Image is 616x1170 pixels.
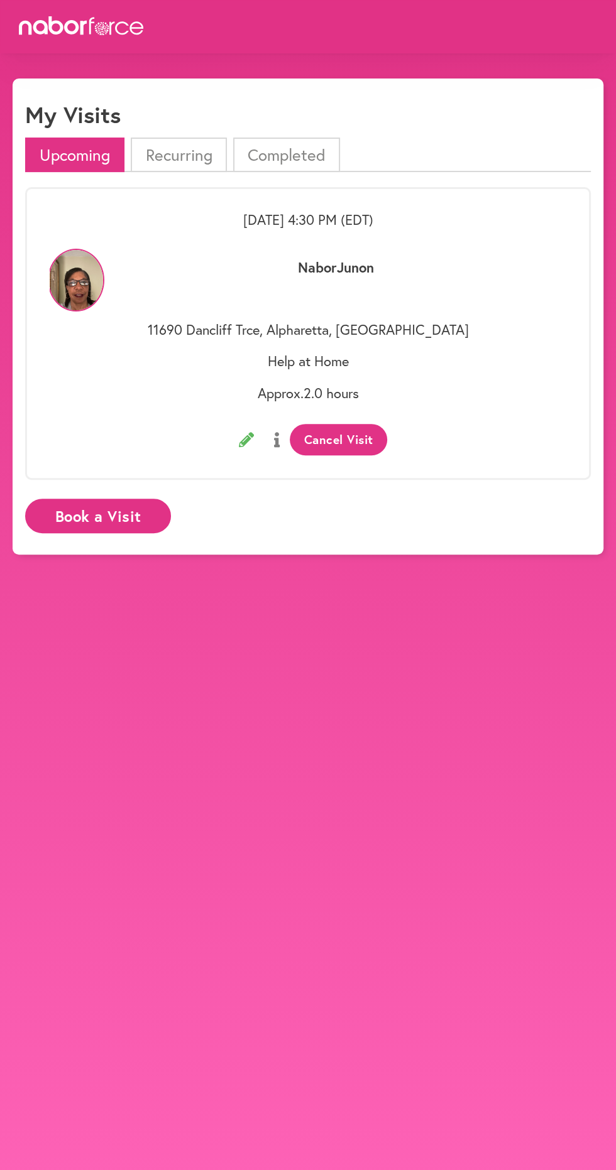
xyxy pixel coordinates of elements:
li: Upcoming [25,138,124,172]
button: Cancel Visit [290,424,387,455]
a: Book a Visit [25,508,171,520]
h1: My Visits [25,101,121,128]
p: Approx. 2.0 hours [50,385,566,401]
p: 11690 Dancliff Trce, Alpharetta, [GEOGRAPHIC_DATA] [50,322,566,338]
li: Recurring [131,138,226,172]
button: Book a Visit [25,499,171,533]
li: Completed [233,138,340,172]
p: Nabor Junon [106,259,566,306]
img: QBexCSpNTsOGcq3unIbE [48,249,104,311]
p: Help at Home [50,353,566,369]
span: [DATE] 4:30 PM (EDT) [243,210,373,229]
